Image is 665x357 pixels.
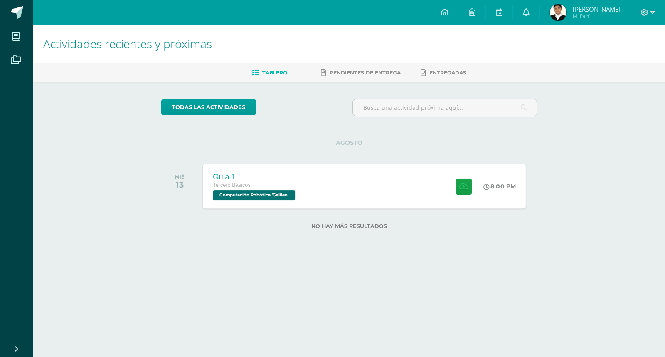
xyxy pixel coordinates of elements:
[330,69,401,76] span: Pendientes de entrega
[213,182,250,188] span: Tercero Básicos
[323,139,376,146] span: AGOSTO
[175,174,185,180] div: MIÉ
[321,66,401,79] a: Pendientes de entrega
[43,36,212,52] span: Actividades recientes y próximas
[252,66,287,79] a: Tablero
[573,12,621,20] span: Mi Perfil
[421,66,466,79] a: Entregadas
[161,99,256,115] a: todas las Actividades
[161,223,537,229] label: No hay más resultados
[353,99,537,116] input: Busca una actividad próxima aquí...
[262,69,287,76] span: Tablero
[175,180,185,190] div: 13
[213,172,297,181] div: Guía 1
[213,190,295,200] span: Computación Robótica 'Galileo'
[550,4,566,21] img: e90c2cd1af546e64ff64d7bafb71748d.png
[573,5,621,13] span: [PERSON_NAME]
[483,183,516,190] div: 8:00 PM
[429,69,466,76] span: Entregadas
